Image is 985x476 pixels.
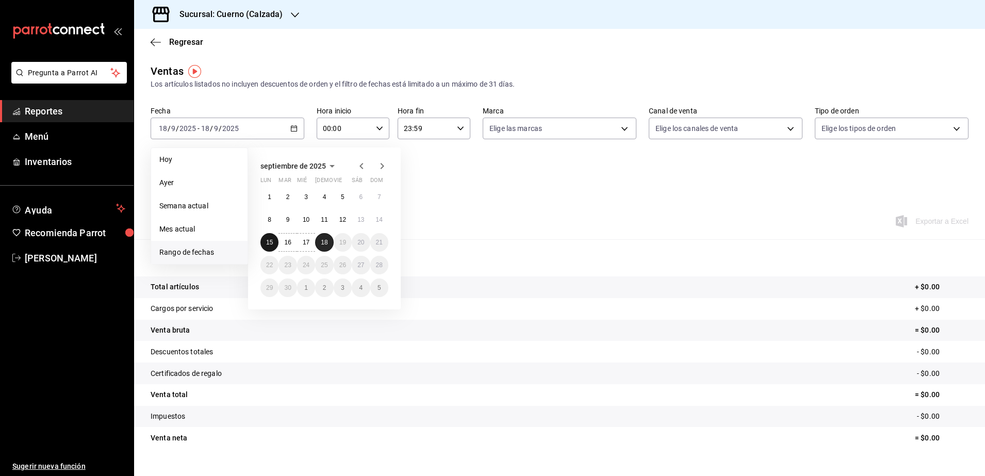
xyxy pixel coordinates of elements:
[815,107,968,114] label: Tipo de orden
[321,239,327,246] abbr: 18 de septiembre de 2025
[297,256,315,274] button: 24 de septiembre de 2025
[284,239,291,246] abbr: 16 de septiembre de 2025
[297,233,315,252] button: 17 de septiembre de 2025
[171,124,176,133] input: --
[822,123,896,134] span: Elige los tipos de orden
[11,62,127,84] button: Pregunta a Parrot AI
[158,124,168,133] input: --
[151,389,188,400] p: Venta total
[286,193,290,201] abbr: 2 de septiembre de 2025
[321,216,327,223] abbr: 11 de septiembre de 2025
[304,284,308,291] abbr: 1 de octubre de 2025
[25,104,125,118] span: Reportes
[357,216,364,223] abbr: 13 de septiembre de 2025
[323,284,326,291] abbr: 2 de octubre de 2025
[159,201,239,211] span: Semana actual
[297,188,315,206] button: 3 de septiembre de 2025
[297,210,315,229] button: 10 de septiembre de 2025
[334,188,352,206] button: 5 de septiembre de 2025
[151,252,968,264] p: Resumen
[370,210,388,229] button: 14 de septiembre de 2025
[260,162,326,170] span: septiembre de 2025
[151,37,203,47] button: Regresar
[219,124,222,133] span: /
[151,411,185,422] p: Impuestos
[297,177,307,188] abbr: miércoles
[151,368,222,379] p: Certificados de regalo
[278,188,297,206] button: 2 de septiembre de 2025
[28,68,111,78] span: Pregunta a Parrot AI
[268,193,271,201] abbr: 1 de septiembre de 2025
[315,278,333,297] button: 2 de octubre de 2025
[489,123,542,134] span: Elige las marcas
[151,433,187,444] p: Venta neta
[370,278,388,297] button: 5 de octubre de 2025
[915,325,968,336] p: = $0.00
[25,129,125,143] span: Menú
[917,411,968,422] p: - $0.00
[12,461,125,472] span: Sugerir nueva función
[370,256,388,274] button: 28 de septiembre de 2025
[915,282,968,292] p: + $0.00
[376,239,383,246] abbr: 21 de septiembre de 2025
[352,278,370,297] button: 4 de octubre de 2025
[352,188,370,206] button: 6 de septiembre de 2025
[321,261,327,269] abbr: 25 de septiembre de 2025
[483,107,636,114] label: Marca
[284,284,291,291] abbr: 30 de septiembre de 2025
[655,123,738,134] span: Elige los canales de venta
[315,233,333,252] button: 18 de septiembre de 2025
[915,303,968,314] p: + $0.00
[278,256,297,274] button: 23 de septiembre de 2025
[278,177,291,188] abbr: martes
[304,193,308,201] abbr: 3 de septiembre de 2025
[286,216,290,223] abbr: 9 de septiembre de 2025
[303,239,309,246] abbr: 17 de septiembre de 2025
[266,239,273,246] abbr: 15 de septiembre de 2025
[303,261,309,269] abbr: 24 de septiembre de 2025
[341,193,344,201] abbr: 5 de septiembre de 2025
[334,210,352,229] button: 12 de septiembre de 2025
[268,216,271,223] abbr: 8 de septiembre de 2025
[352,233,370,252] button: 20 de septiembre de 2025
[151,63,184,79] div: Ventas
[370,177,383,188] abbr: domingo
[377,193,381,201] abbr: 7 de septiembre de 2025
[339,261,346,269] abbr: 26 de septiembre de 2025
[260,233,278,252] button: 15 de septiembre de 2025
[317,107,389,114] label: Hora inicio
[222,124,239,133] input: ----
[359,193,363,201] abbr: 6 de septiembre de 2025
[339,239,346,246] abbr: 19 de septiembre de 2025
[917,368,968,379] p: - $0.00
[376,216,383,223] abbr: 14 de septiembre de 2025
[377,284,381,291] abbr: 5 de octubre de 2025
[179,124,196,133] input: ----
[339,216,346,223] abbr: 12 de septiembre de 2025
[315,210,333,229] button: 11 de septiembre de 2025
[151,325,190,336] p: Venta bruta
[25,251,125,265] span: [PERSON_NAME]
[334,177,342,188] abbr: viernes
[159,177,239,188] span: Ayer
[315,256,333,274] button: 25 de septiembre de 2025
[398,107,470,114] label: Hora fin
[315,177,376,188] abbr: jueves
[315,188,333,206] button: 4 de septiembre de 2025
[352,256,370,274] button: 27 de septiembre de 2025
[260,188,278,206] button: 1 de septiembre de 2025
[151,282,199,292] p: Total artículos
[25,226,125,240] span: Recomienda Parrot
[176,124,179,133] span: /
[260,210,278,229] button: 8 de septiembre de 2025
[297,278,315,297] button: 1 de octubre de 2025
[341,284,344,291] abbr: 3 de octubre de 2025
[188,65,201,78] img: Tooltip marker
[171,8,283,21] h3: Sucursal: Cuerno (Calzada)
[334,278,352,297] button: 3 de octubre de 2025
[352,177,363,188] abbr: sábado
[25,155,125,169] span: Inventarios
[370,233,388,252] button: 21 de septiembre de 2025
[151,79,968,90] div: Los artículos listados no incluyen descuentos de orden y el filtro de fechas está limitado a un m...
